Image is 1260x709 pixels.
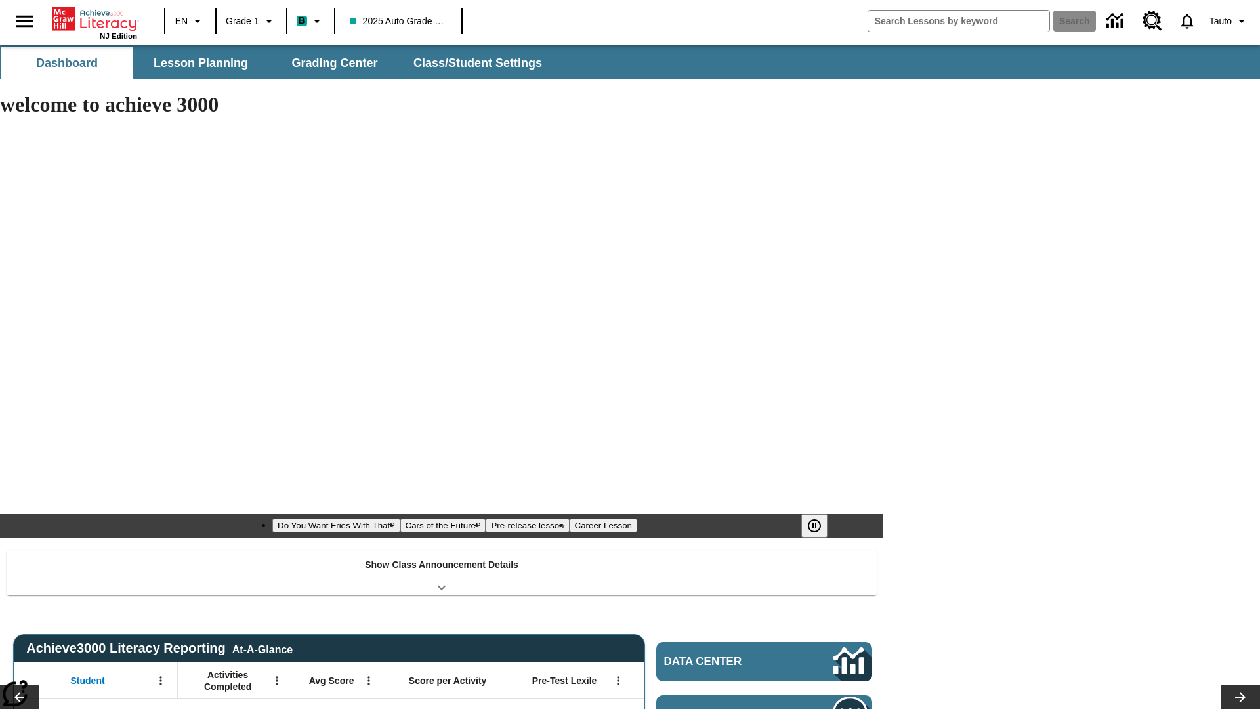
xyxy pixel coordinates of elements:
button: Boost Class color is teal. Change class color [291,9,330,33]
button: Lesson Planning [135,47,266,79]
button: Slide 1 Do You Want Fries With That? [272,519,400,532]
span: B [299,12,305,29]
a: Data Center [656,642,872,681]
div: Pause [801,514,841,538]
span: Class/Student Settings [413,56,542,71]
button: Language: EN, Select a language [169,9,211,33]
button: Open Menu [267,671,287,691]
span: EN [175,14,188,28]
span: Grade 1 [226,14,259,28]
span: Grading Center [291,56,377,71]
button: Open Menu [151,671,171,691]
button: Open side menu [5,2,44,41]
button: Slide 4 Career Lesson [570,519,637,532]
span: 2025 Auto Grade 1 A [350,14,447,28]
div: Home [52,5,137,40]
span: Activities Completed [184,669,271,693]
button: Slide 2 Cars of the Future? [400,519,486,532]
button: Grading Center [269,47,400,79]
button: Profile/Settings [1204,9,1255,33]
button: Pause [801,514,828,538]
button: Dashboard [1,47,133,79]
span: Avg Score [309,675,354,687]
button: Open Menu [359,671,379,691]
a: Data Center [1099,3,1135,39]
button: Open Menu [608,671,628,691]
span: Data Center [664,655,788,668]
span: Pre-Test Lexile [532,675,597,687]
a: Notifications [1170,4,1204,38]
span: Tauto [1209,14,1232,28]
span: NJ Edition [100,32,137,40]
button: Lesson carousel, Next [1221,685,1260,709]
span: Lesson Planning [154,56,248,71]
span: Student [71,675,105,687]
button: Slide 3 Pre-release lesson [486,519,569,532]
a: Home [52,6,137,32]
span: Score per Activity [409,675,487,687]
p: Show Class Announcement Details [365,558,518,572]
button: Class/Student Settings [403,47,553,79]
div: At-A-Glance [232,641,293,656]
div: Show Class Announcement Details [7,550,877,595]
a: Resource Center, Will open in new tab [1135,3,1170,39]
span: Dashboard [36,56,98,71]
span: Achieve3000 Literacy Reporting [26,641,293,656]
input: search field [868,11,1049,32]
button: Grade: Grade 1, Select a grade [220,9,282,33]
